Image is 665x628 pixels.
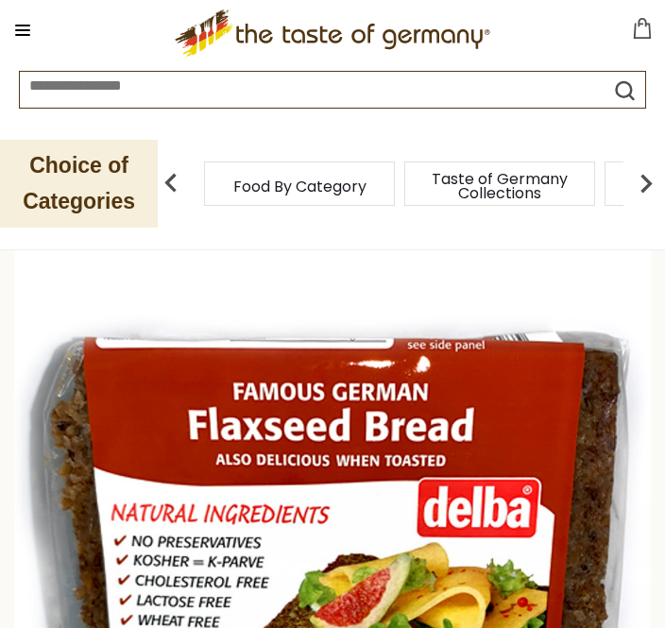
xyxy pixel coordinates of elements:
[627,164,665,202] img: next arrow
[424,172,575,200] a: Taste of Germany Collections
[152,164,190,202] img: previous arrow
[233,179,367,194] a: Food By Category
